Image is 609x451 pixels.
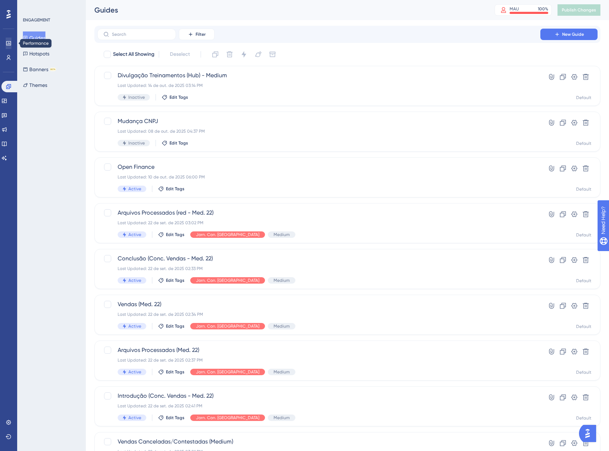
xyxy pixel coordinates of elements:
button: Edit Tags [158,323,185,329]
span: Select All Showing [113,50,154,59]
button: Themes [23,79,47,92]
span: Vendas (Med. 22) [118,300,520,309]
button: Edit Tags [158,232,185,237]
div: Last Updated: 22 de set. de 2025 03:02 PM [118,220,520,226]
span: Active [128,369,141,375]
span: Jorn. Con. [GEOGRAPHIC_DATA] [196,232,259,237]
div: 100 % [538,6,548,12]
div: Default [576,186,591,192]
span: Mudança CNPJ [118,117,520,126]
div: Last Updated: 08 de out. de 2025 04:37 PM [118,128,520,134]
iframe: UserGuiding AI Assistant Launcher [579,423,600,444]
span: Inactive [128,94,145,100]
div: Default [576,232,591,238]
span: Publish Changes [562,7,596,13]
div: Default [576,278,591,284]
span: Conclusão (Conc. Vendas - Med. 22) [118,254,520,263]
span: Edit Tags [170,94,188,100]
span: Medium [274,278,290,283]
span: Arquivos Processados (red - Med. 22) [118,209,520,217]
div: ENGAGEMENT [23,17,50,23]
span: Active [128,186,141,192]
span: Edit Tags [170,140,188,146]
div: BETA [50,68,56,71]
span: Medium [274,369,290,375]
button: Hotspots [23,47,49,60]
div: Last Updated: 22 de set. de 2025 02:34 PM [118,312,520,317]
div: MAU [510,6,519,12]
button: Edit Tags [162,94,188,100]
span: Active [128,232,141,237]
span: Medium [274,232,290,237]
div: Last Updated: 14 de out. de 2025 03:14 PM [118,83,520,88]
div: Default [576,369,591,375]
span: Filter [196,31,206,37]
span: Vendas Canceladas/Contestadas (Medium) [118,437,520,446]
button: Edit Tags [158,369,185,375]
button: Edit Tags [158,278,185,283]
button: Filter [179,29,215,40]
button: Guides [23,31,45,44]
span: Edit Tags [166,232,185,237]
span: Divulgação Treinamentos (Hub) - Medium [118,71,520,80]
span: Inactive [128,140,145,146]
div: Default [576,141,591,146]
button: New Guide [540,29,598,40]
span: Jorn. Con. [GEOGRAPHIC_DATA] [196,415,259,421]
span: Deselect [170,50,190,59]
button: Publish Changes [558,4,600,16]
div: Guides [94,5,477,15]
div: Last Updated: 22 de set. de 2025 02:37 PM [118,357,520,363]
div: Last Updated: 10 de out. de 2025 06:00 PM [118,174,520,180]
button: Edit Tags [158,415,185,421]
span: Open Finance [118,163,520,171]
div: Last Updated: 22 de set. de 2025 02:41 PM [118,403,520,409]
span: Medium [274,415,290,421]
span: Need Help? [17,2,45,10]
div: Default [576,415,591,421]
button: Deselect [163,48,196,61]
span: Medium [274,323,290,329]
span: Arquivos Processados (Med. 22) [118,346,520,354]
span: Jorn. Con. [GEOGRAPHIC_DATA] [196,278,259,283]
button: BannersBETA [23,63,56,76]
div: Last Updated: 22 de set. de 2025 02:33 PM [118,266,520,271]
span: Jorn. Con. [GEOGRAPHIC_DATA] [196,369,259,375]
button: Edit Tags [162,140,188,146]
span: Introdução (Conc. Vendas - Med. 22) [118,392,520,400]
span: Active [128,323,141,329]
div: Default [576,95,591,101]
div: Default [576,324,591,329]
span: Edit Tags [166,415,185,421]
button: Edit Tags [158,186,185,192]
span: Edit Tags [166,369,185,375]
span: Edit Tags [166,323,185,329]
span: Jorn. Con. [GEOGRAPHIC_DATA] [196,323,259,329]
span: Edit Tags [166,186,185,192]
span: Edit Tags [166,278,185,283]
span: New Guide [562,31,584,37]
span: Active [128,278,141,283]
span: Active [128,415,141,421]
input: Search [112,32,170,37]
